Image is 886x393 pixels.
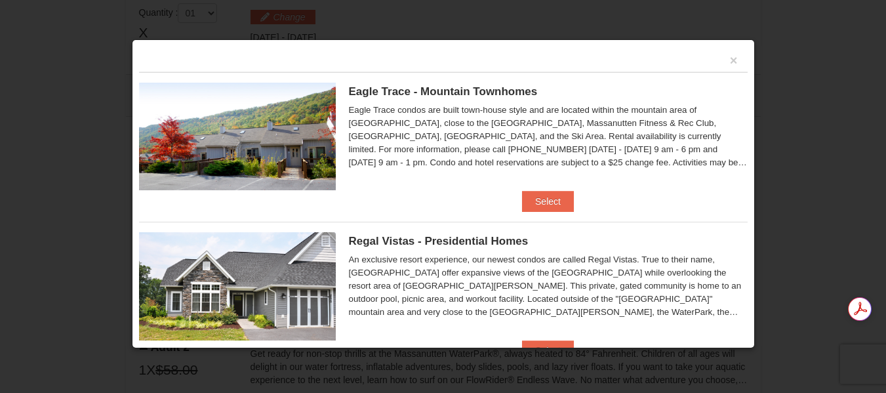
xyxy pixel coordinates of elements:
button: Select [522,191,574,212]
img: 19218983-1-9b289e55.jpg [139,83,336,190]
button: Select [522,341,574,362]
div: Eagle Trace condos are built town-house style and are located within the mountain area of [GEOGRA... [349,104,748,169]
div: An exclusive resort experience, our newest condos are called Regal Vistas. True to their name, [G... [349,253,748,319]
button: × [730,54,738,67]
span: Regal Vistas - Presidential Homes [349,235,529,247]
span: Eagle Trace - Mountain Townhomes [349,85,538,98]
img: 19218991-1-902409a9.jpg [139,232,336,340]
